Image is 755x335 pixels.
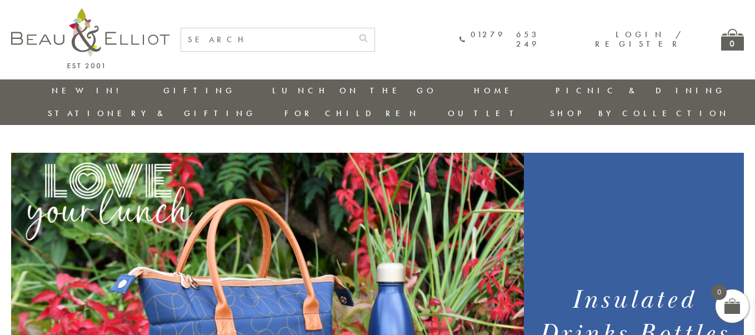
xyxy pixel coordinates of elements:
[459,30,539,49] a: 01279 653 249
[284,108,419,119] a: For Children
[556,85,726,96] a: Picnic & Dining
[11,8,169,68] img: logo
[52,85,126,96] a: New in!
[448,108,522,119] a: Outlet
[721,29,744,51] a: 0
[550,108,729,119] a: Shop by collection
[711,284,727,300] span: 0
[272,85,437,96] a: Lunch On The Go
[181,28,352,51] input: SEARCH
[163,85,236,96] a: Gifting
[595,29,682,49] a: Login / Register
[474,85,518,96] a: Home
[48,108,256,119] a: Stationery & Gifting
